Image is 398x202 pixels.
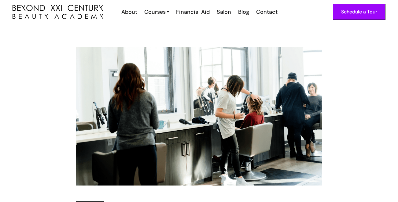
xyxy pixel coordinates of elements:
[217,8,231,16] div: Salon
[117,8,140,16] a: About
[341,8,377,16] div: Schedule a Tour
[121,8,137,16] div: About
[234,8,252,16] a: Blog
[238,8,249,16] div: Blog
[172,8,213,16] a: Financial Aid
[13,5,103,19] a: home
[333,4,385,20] a: Schedule a Tour
[252,8,281,16] a: Contact
[213,8,234,16] a: Salon
[256,8,278,16] div: Contact
[13,5,103,19] img: beyond 21st century beauty academy logo
[144,8,169,16] a: Courses
[76,47,322,186] img: hair stylist at a salon
[176,8,210,16] div: Financial Aid
[144,8,166,16] div: Courses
